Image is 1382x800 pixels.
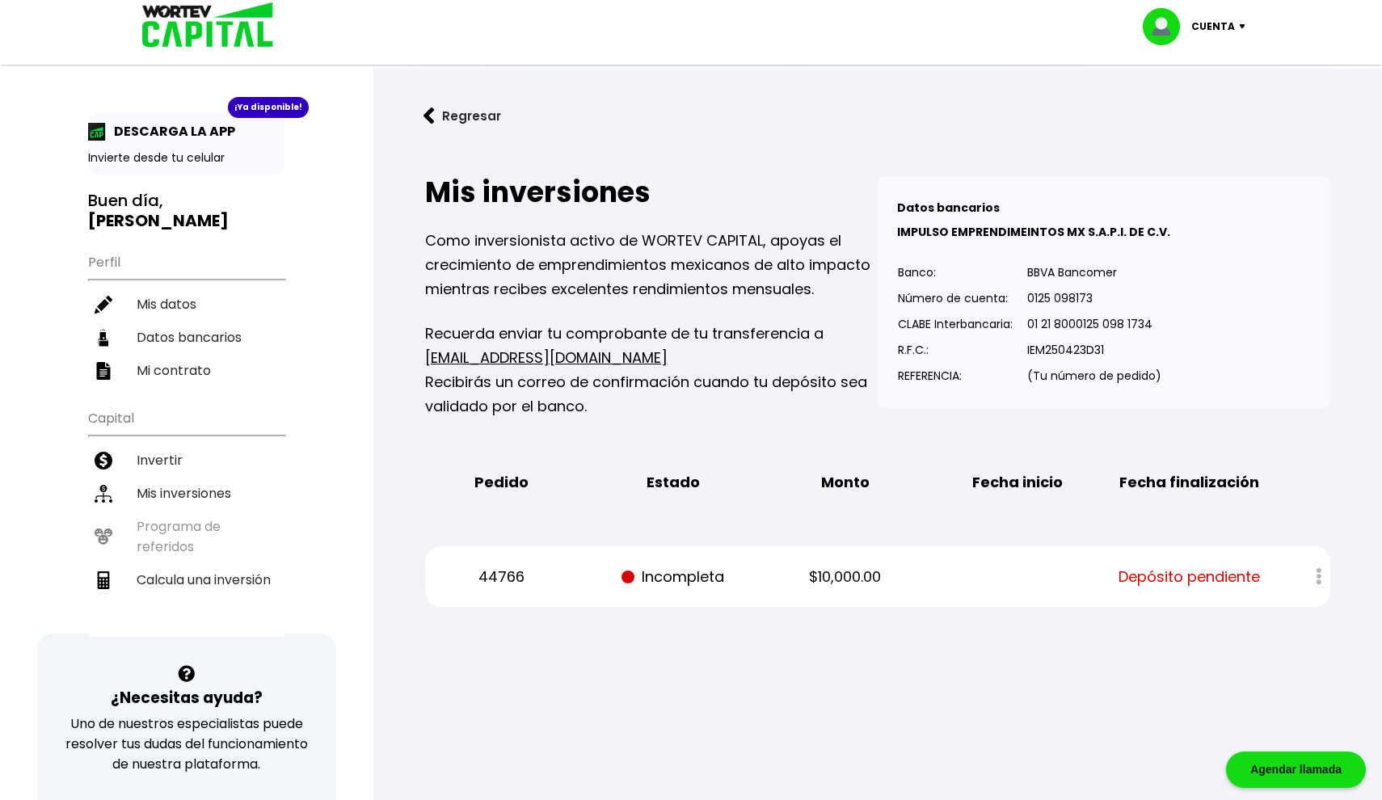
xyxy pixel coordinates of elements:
[474,470,529,495] b: Pedido
[1235,24,1257,29] img: icon-down
[95,296,112,314] img: editar-icon.952d3147.svg
[399,95,1356,137] a: flecha izquierdaRegresar
[1119,470,1259,495] b: Fecha finalización
[111,686,263,709] h3: ¿Necesitas ayuda?
[898,260,1013,284] p: Banco:
[898,364,1013,388] p: REFERENCIA:
[429,565,574,589] p: 44766
[95,452,112,469] img: invertir-icon.b3b967d7.svg
[95,362,112,380] img: contrato-icon.f2db500c.svg
[228,97,309,118] div: ¡Ya disponible!
[647,470,700,495] b: Estado
[898,312,1013,336] p: CLABE Interbancaria:
[1027,312,1161,336] p: 01 21 8000125 098 1734
[821,470,870,495] b: Monto
[600,565,745,589] p: Incompleta
[1226,752,1366,788] div: Agendar llamada
[95,485,112,503] img: inversiones-icon.6695dc30.svg
[972,470,1063,495] b: Fecha inicio
[88,477,284,510] a: Mis inversiones
[106,121,235,141] p: DESCARGA LA APP
[88,288,284,321] a: Mis datos
[898,286,1013,310] p: Número de cuenta:
[773,565,917,589] p: $10,000.00
[88,123,106,141] img: app-icon
[88,149,284,166] p: Invierte desde tu celular
[1027,260,1161,284] p: BBVA Bancomer
[897,200,1000,216] b: Datos bancarios
[898,338,1013,362] p: R.F.C.:
[1027,338,1161,362] p: IEM250423D31
[1027,364,1161,388] p: (Tu número de pedido)
[88,563,284,596] a: Calcula una inversión
[399,95,525,137] button: Regresar
[1119,565,1260,589] span: Depósito pendiente
[425,229,878,301] p: Como inversionista activo de WORTEV CAPITAL, apoyas el crecimiento de emprendimientos mexicanos d...
[1143,8,1191,45] img: profile-image
[58,714,314,774] p: Uno de nuestros especialistas puede resolver tus dudas del funcionamiento de nuestra plataforma.
[425,176,878,208] h2: Mis inversiones
[88,209,229,232] b: [PERSON_NAME]
[88,191,284,231] h3: Buen día,
[425,322,878,419] p: Recuerda enviar tu comprobante de tu transferencia a Recibirás un correo de confirmación cuando t...
[88,354,284,387] a: Mi contrato
[423,107,435,124] img: flecha izquierda
[1191,15,1235,39] p: Cuenta
[95,329,112,347] img: datos-icon.10cf9172.svg
[897,224,1170,240] b: IMPULSO EMPRENDIMEINTOS MX S.A.P.I. DE C.V.
[88,321,284,354] a: Datos bancarios
[88,244,284,387] ul: Perfil
[95,571,112,589] img: calculadora-icon.17d418c4.svg
[88,400,284,637] ul: Capital
[88,444,284,477] a: Invertir
[1027,286,1161,310] p: 0125 098173
[425,347,668,368] a: [EMAIL_ADDRESS][DOMAIN_NAME]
